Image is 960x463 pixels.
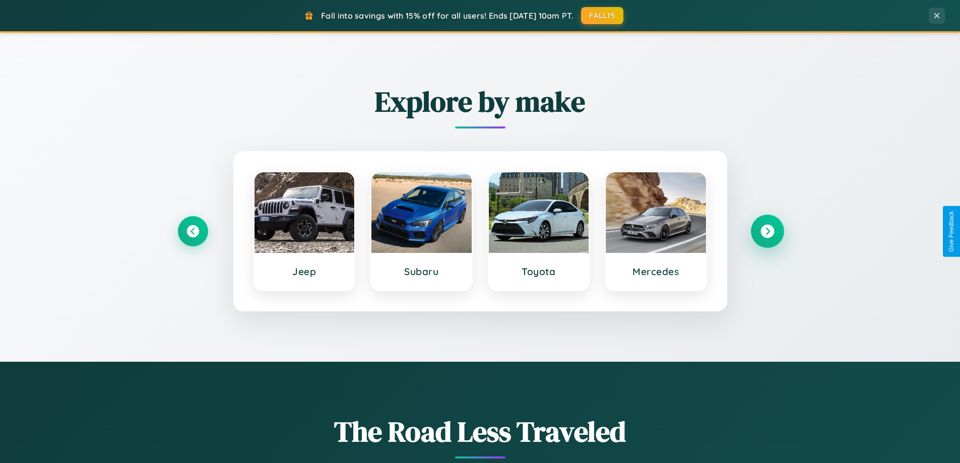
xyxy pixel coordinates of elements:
[616,266,696,278] h3: Mercedes
[265,266,345,278] h3: Jeep
[178,82,783,121] h2: Explore by make
[948,211,955,252] div: Give Feedback
[321,11,573,21] span: Fall into savings with 15% off for all users! Ends [DATE] 10am PT.
[381,266,462,278] h3: Subaru
[178,412,783,451] h1: The Road Less Traveled
[499,266,579,278] h3: Toyota
[581,7,623,24] button: FALL15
